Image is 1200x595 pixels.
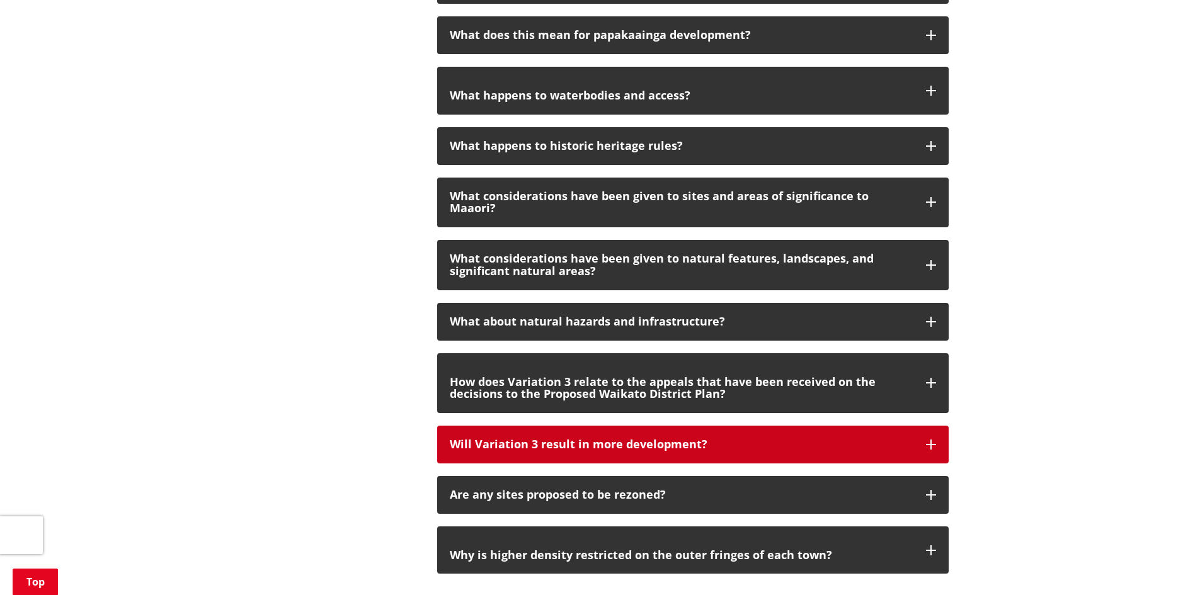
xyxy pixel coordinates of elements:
p: Are any sites proposed to be rezoned? [450,489,913,501]
button: What happens to historic heritage rules? [437,127,949,165]
p: Why is higher density restricted on the outer fringes of each town? [450,549,913,562]
p: How does Variation 3 relate to the appeals that have been received on the decisions to the Propos... [450,376,913,401]
button: What considerations have been given to natural features, landscapes, and significant natural areas? [437,240,949,290]
button: Will Variation 3 result in more development? [437,426,949,463]
p: What considerations have been given to natural features, landscapes, and significant natural areas? [450,252,913,278]
button: What about natural hazards and infrastructure? [437,303,949,341]
p: What happens to historic heritage rules? [450,140,913,152]
button: Are any sites proposed to be rezoned? [437,476,949,514]
button: What considerations have been given to sites and areas of significance to Maaori? [437,178,949,228]
button: What happens to waterbodies and access? [437,67,949,115]
iframe: Messenger Launcher [1142,542,1187,587]
p: What about natural hazards and infrastructure? [450,315,913,328]
p: What considerations have been given to sites and areas of significance to Maaori? [450,190,913,215]
p: What does this mean for papakaainga development? [450,29,913,42]
button: Why is higher density restricted on the outer fringes of each town? [437,526,949,574]
p: What happens to waterbodies and access? [450,89,913,102]
button: What does this mean for papakaainga development? [437,16,949,54]
button: How does Variation 3 relate to the appeals that have been received on the decisions to the Propos... [437,353,949,414]
a: Top [13,569,58,595]
p: Will Variation 3 result in more development? [450,438,913,451]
